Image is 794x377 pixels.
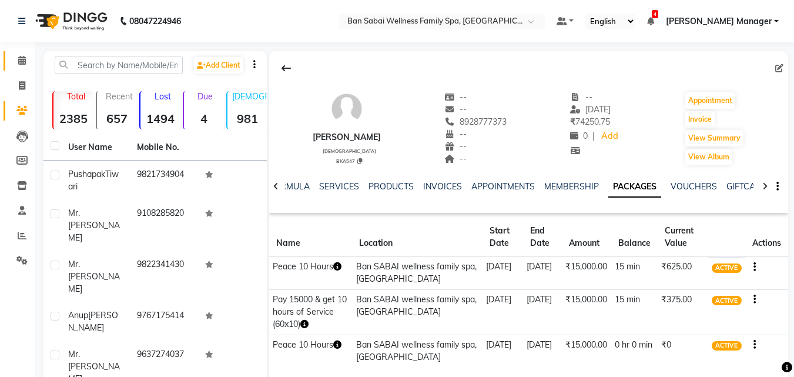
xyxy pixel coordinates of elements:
span: -- [444,141,467,152]
td: ₹0 [658,335,708,367]
span: 8928777373 [444,116,507,127]
span: | [592,130,595,142]
td: Ban SABAI wellness family spa, [GEOGRAPHIC_DATA] [352,257,482,290]
a: 4 [647,16,654,26]
td: [DATE] [523,257,562,290]
span: [DATE] [570,104,611,115]
th: Name [269,218,352,257]
span: -- [570,92,592,102]
td: ₹15,000.00 [562,335,611,367]
a: PACKAGES [608,176,661,198]
th: User Name [61,134,130,161]
td: 9821734904 [130,161,199,200]
span: 0 [570,131,588,141]
td: Peace 10 Hours [269,257,352,290]
td: Ban SABAI wellness family spa, [GEOGRAPHIC_DATA] [352,335,482,367]
td: 9767175414 [130,302,199,341]
td: [DATE] [523,289,562,335]
span: Mr. [68,349,80,359]
button: View Album [685,149,732,165]
span: -- [444,129,467,139]
p: Total [58,91,93,102]
a: SERVICES [319,181,359,192]
th: Balance [611,218,658,257]
span: Mr. [68,208,80,218]
td: Peace 10 Hours [269,335,352,367]
th: Mobile No. [130,134,199,161]
span: ACTIVE [712,296,742,305]
a: FORMULA [269,181,310,192]
span: [PERSON_NAME] Manager [666,15,772,28]
td: ₹15,000.00 [562,289,611,335]
p: Recent [102,91,137,102]
button: Appointment [685,92,735,109]
div: BKA547 [317,156,381,165]
td: Pay 15000 & get 10 hours of Service (60x10) [269,289,352,335]
p: Lost [145,91,180,102]
td: 15 min [611,289,658,335]
span: [DEMOGRAPHIC_DATA] [323,148,376,154]
th: Location [352,218,482,257]
td: [DATE] [483,335,523,367]
th: Start Date [483,218,523,257]
a: Add [599,128,620,145]
span: 74250.75 [570,116,610,127]
th: Current Value [658,218,708,257]
span: ACTIVE [712,263,742,273]
td: 15 min [611,257,658,290]
input: Search by Name/Mobile/Email/Code [55,56,183,74]
span: ACTIVE [712,341,742,351]
img: avatar [329,91,364,126]
td: 9822341430 [130,251,199,302]
strong: 657 [97,111,137,126]
td: ₹375.00 [658,289,708,335]
a: APPOINTMENTS [471,181,535,192]
a: PRODUCTS [368,181,414,192]
td: 9108285820 [130,200,199,251]
td: [DATE] [483,257,523,290]
p: [DEMOGRAPHIC_DATA] [232,91,267,102]
span: Mr. [68,259,80,269]
strong: 4 [184,111,224,126]
td: 0 hr 0 min [611,335,658,367]
a: INVOICES [423,181,462,192]
span: Pushapak [68,169,105,179]
div: [PERSON_NAME] [313,131,381,144]
b: 08047224946 [129,5,181,38]
a: MEMBERSHIP [544,181,599,192]
img: logo [30,5,110,38]
span: -- [444,92,467,102]
strong: 1494 [140,111,180,126]
span: ₹ [570,116,575,127]
span: [PERSON_NAME] [68,271,120,294]
span: [PERSON_NAME] [68,310,118,333]
button: View Summary [685,130,743,146]
strong: 2385 [53,111,93,126]
td: Ban SABAI wellness family spa, [GEOGRAPHIC_DATA] [352,289,482,335]
a: Add Client [194,57,243,74]
th: Amount [562,218,611,257]
span: Anup [68,310,88,321]
span: -- [444,104,467,115]
td: ₹625.00 [658,257,708,290]
strong: 981 [227,111,267,126]
a: VOUCHERS [671,181,717,192]
th: End Date [523,218,562,257]
span: [PERSON_NAME] [68,220,120,243]
th: Actions [745,218,788,257]
td: [DATE] [483,289,523,335]
a: GIFTCARDS [726,181,772,192]
td: ₹15,000.00 [562,257,611,290]
button: Invoice [685,111,715,128]
span: 4 [652,10,658,18]
span: -- [444,154,467,164]
div: Back to Client [274,57,299,79]
p: Due [186,91,224,102]
td: [DATE] [523,335,562,367]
